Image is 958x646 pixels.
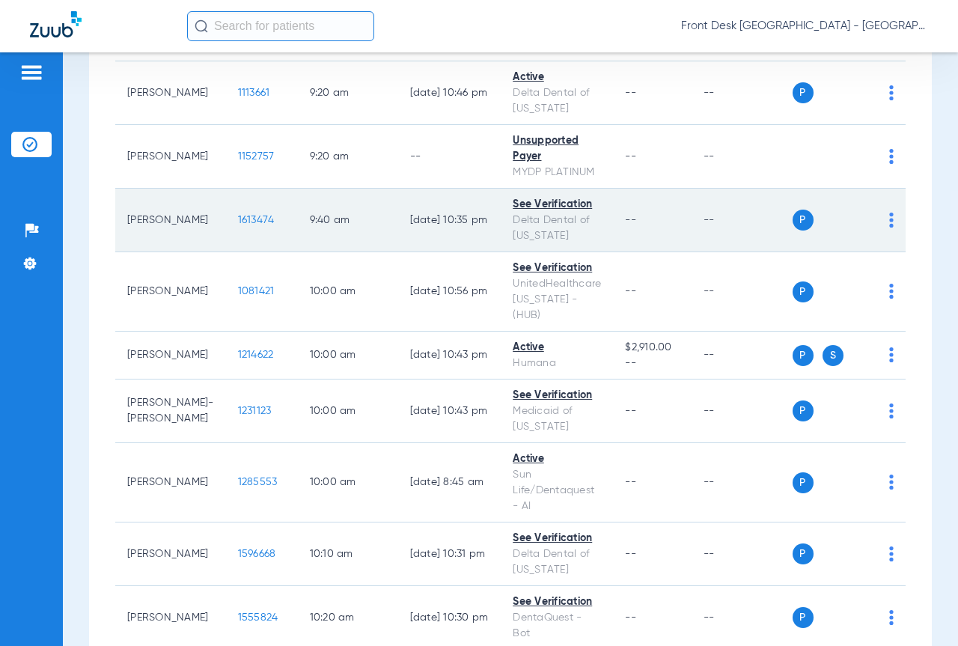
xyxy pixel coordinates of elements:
[625,549,636,559] span: --
[681,19,928,34] span: Front Desk [GEOGRAPHIC_DATA] - [GEOGRAPHIC_DATA] | My Community Dental Centers
[625,477,636,487] span: --
[513,610,601,642] div: DentaQuest - Bot
[625,356,679,371] span: --
[513,133,601,165] div: Unsupported Payer
[115,380,226,443] td: [PERSON_NAME]-[PERSON_NAME]
[238,88,270,98] span: 1113661
[692,61,793,125] td: --
[793,82,814,103] span: P
[298,189,398,252] td: 9:40 AM
[793,281,814,302] span: P
[298,332,398,380] td: 10:00 AM
[238,549,276,559] span: 1596668
[115,252,226,332] td: [PERSON_NAME]
[692,125,793,189] td: --
[889,475,894,490] img: group-dot-blue.svg
[115,189,226,252] td: [PERSON_NAME]
[625,151,636,162] span: --
[115,443,226,522] td: [PERSON_NAME]
[513,403,601,435] div: Medicaid of [US_STATE]
[625,406,636,416] span: --
[513,594,601,610] div: See Verification
[238,406,272,416] span: 1231123
[889,284,894,299] img: group-dot-blue.svg
[187,11,374,41] input: Search for patients
[398,125,501,189] td: --
[115,332,226,380] td: [PERSON_NAME]
[298,61,398,125] td: 9:20 AM
[513,388,601,403] div: See Verification
[513,467,601,514] div: Sun Life/Dentaquest - AI
[513,85,601,117] div: Delta Dental of [US_STATE]
[513,213,601,244] div: Delta Dental of [US_STATE]
[889,213,894,228] img: group-dot-blue.svg
[889,85,894,100] img: group-dot-blue.svg
[398,332,501,380] td: [DATE] 10:43 PM
[238,477,278,487] span: 1285553
[398,522,501,586] td: [DATE] 10:31 PM
[692,522,793,586] td: --
[30,11,82,37] img: Zuub Logo
[793,210,814,231] span: P
[513,451,601,467] div: Active
[692,189,793,252] td: --
[793,472,814,493] span: P
[513,546,601,578] div: Delta Dental of [US_STATE]
[625,286,636,296] span: --
[398,189,501,252] td: [DATE] 10:35 PM
[692,380,793,443] td: --
[238,151,275,162] span: 1152757
[398,252,501,332] td: [DATE] 10:56 PM
[398,443,501,522] td: [DATE] 8:45 AM
[238,350,274,360] span: 1214622
[793,607,814,628] span: P
[115,61,226,125] td: [PERSON_NAME]
[625,340,679,356] span: $2,910.00
[513,356,601,371] div: Humana
[889,347,894,362] img: group-dot-blue.svg
[115,522,226,586] td: [PERSON_NAME]
[692,332,793,380] td: --
[513,260,601,276] div: See Verification
[195,19,208,33] img: Search Icon
[238,612,278,623] span: 1555824
[298,252,398,332] td: 10:00 AM
[625,612,636,623] span: --
[513,276,601,323] div: UnitedHealthcare [US_STATE] - (HUB)
[398,61,501,125] td: [DATE] 10:46 PM
[513,197,601,213] div: See Verification
[889,403,894,418] img: group-dot-blue.svg
[625,215,636,225] span: --
[398,380,501,443] td: [DATE] 10:43 PM
[513,70,601,85] div: Active
[793,400,814,421] span: P
[692,252,793,332] td: --
[298,380,398,443] td: 10:00 AM
[298,522,398,586] td: 10:10 AM
[823,345,843,366] span: S
[238,286,275,296] span: 1081421
[115,125,226,189] td: [PERSON_NAME]
[513,340,601,356] div: Active
[298,125,398,189] td: 9:20 AM
[298,443,398,522] td: 10:00 AM
[625,88,636,98] span: --
[889,546,894,561] img: group-dot-blue.svg
[793,543,814,564] span: P
[883,574,958,646] iframe: Chat Widget
[889,149,894,164] img: group-dot-blue.svg
[19,64,43,82] img: hamburger-icon
[238,215,275,225] span: 1613474
[692,443,793,522] td: --
[513,165,601,180] div: MYDP PLATINUM
[513,531,601,546] div: See Verification
[793,345,814,366] span: P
